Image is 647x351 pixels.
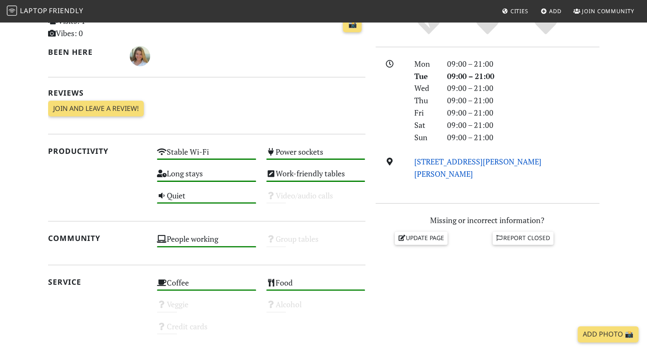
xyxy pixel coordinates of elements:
[399,13,458,36] div: No
[537,3,565,19] a: Add
[442,107,604,119] div: 09:00 – 21:00
[549,7,561,15] span: Add
[48,15,147,40] p: Visits: 1 Vibes: 0
[7,4,83,19] a: LaptopFriendly LaptopFriendly
[409,131,442,144] div: Sun
[499,3,532,19] a: Cities
[458,13,517,36] div: Yes
[261,145,371,167] div: Power sockets
[152,189,261,210] div: Quiet
[152,232,261,254] div: People working
[130,50,150,60] span: Sofija Petrović
[20,6,48,15] span: Laptop
[516,13,575,36] div: Definitely!
[442,70,604,82] div: 09:00 – 21:00
[261,232,371,254] div: Group tables
[152,297,261,319] div: Veggie
[48,277,147,286] h2: Service
[343,17,362,33] a: 📸
[48,101,144,117] a: Join and leave a review!
[261,297,371,319] div: Alcohol
[152,320,261,341] div: Credit cards
[152,276,261,297] div: Coffee
[152,145,261,167] div: Stable Wi-Fi
[48,234,147,243] h2: Community
[152,167,261,188] div: Long stays
[493,232,554,244] a: Report closed
[442,119,604,131] div: 09:00 – 21:00
[570,3,638,19] a: Join Community
[409,58,442,70] div: Mon
[409,107,442,119] div: Fri
[442,58,604,70] div: 09:00 – 21:00
[261,189,371,210] div: Video/audio calls
[409,94,442,107] div: Thu
[261,167,371,188] div: Work-friendly tables
[409,119,442,131] div: Sat
[510,7,528,15] span: Cities
[442,94,604,107] div: 09:00 – 21:00
[442,82,604,94] div: 09:00 – 21:00
[261,276,371,297] div: Food
[376,214,599,226] p: Missing or incorrect information?
[7,6,17,16] img: LaptopFriendly
[409,70,442,82] div: Tue
[409,82,442,94] div: Wed
[48,88,365,97] h2: Reviews
[130,46,150,66] img: 1408-sofija.jpg
[442,131,604,144] div: 09:00 – 21:00
[49,6,83,15] span: Friendly
[414,156,542,179] a: [STREET_ADDRESS][PERSON_NAME][PERSON_NAME]
[48,48,120,57] h2: Been here
[582,7,634,15] span: Join Community
[395,232,447,244] a: Update page
[48,147,147,156] h2: Productivity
